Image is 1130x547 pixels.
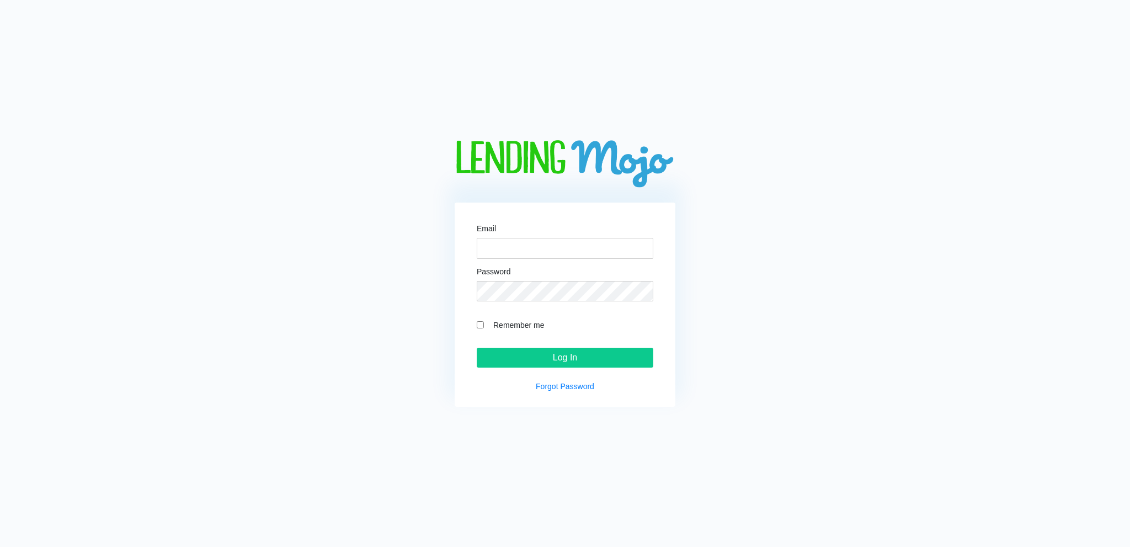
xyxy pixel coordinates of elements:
input: Log In [477,348,653,368]
label: Email [477,225,496,232]
a: Forgot Password [536,382,594,391]
label: Password [477,268,510,275]
img: logo-big.png [455,140,675,189]
label: Remember me [488,318,653,331]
